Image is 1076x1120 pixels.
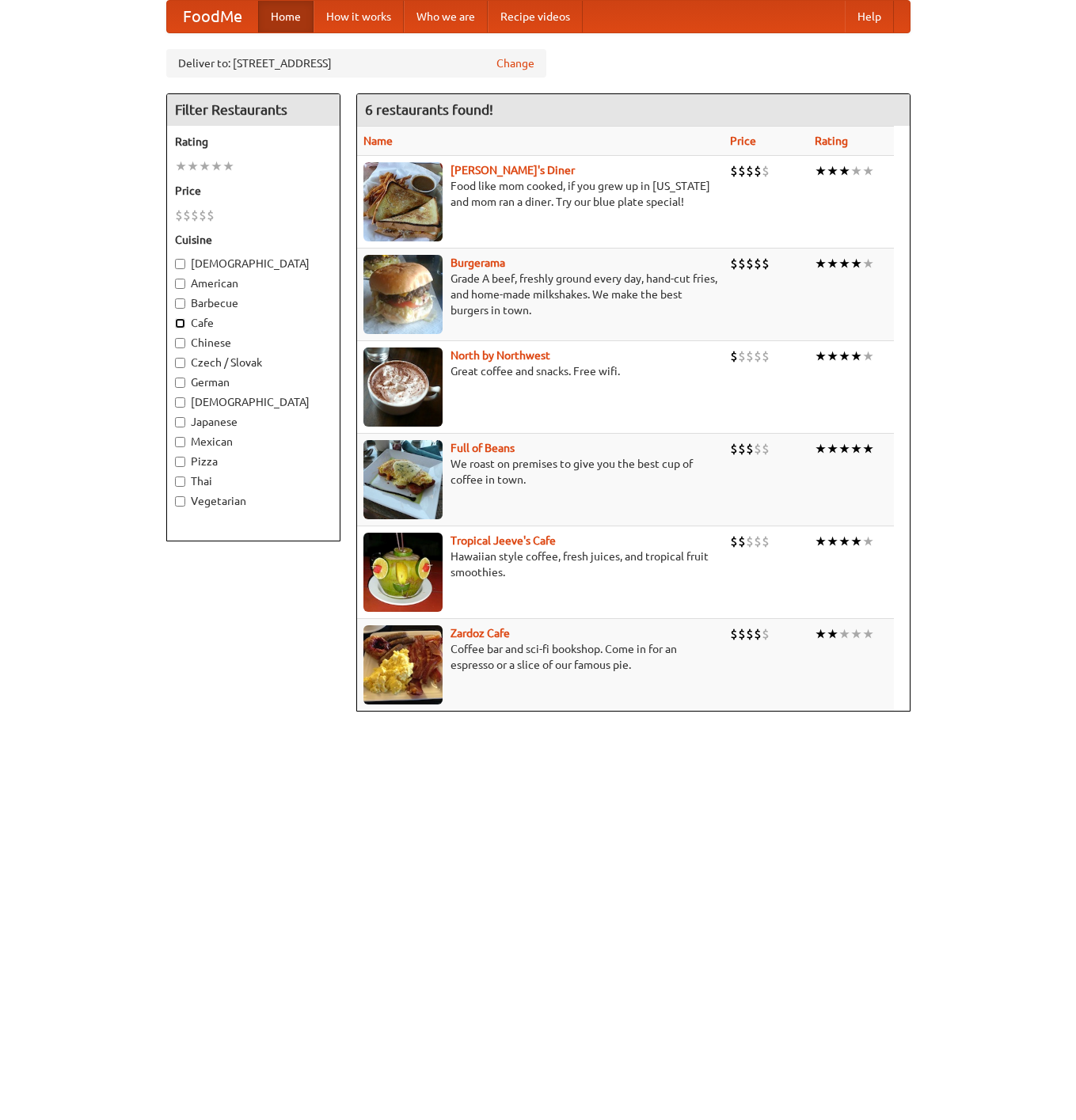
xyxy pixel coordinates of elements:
[762,162,770,180] li: $
[363,641,717,673] p: Coffee bar and sci-fi bookshop. Come in for an espresso or a slice of our famous pie.
[175,358,185,368] input: Czech / Slovak
[738,255,746,272] li: $
[746,162,754,180] li: $
[838,625,850,643] li: ★
[815,135,848,147] a: Rating
[815,533,827,550] li: ★
[451,164,575,177] a: [PERSON_NAME]'s Diner
[175,256,332,271] label: [DEMOGRAPHIC_DATA]
[175,158,187,175] li: ★
[754,255,762,272] li: $
[730,533,738,550] li: $
[175,414,332,430] label: Japanese
[730,162,738,180] li: $
[754,533,762,550] li: $
[211,158,222,175] li: ★
[175,275,332,291] label: American
[746,440,754,457] li: $
[258,1,314,32] a: Home
[175,454,332,469] label: Pizza
[451,256,505,269] a: Burgerama
[827,625,838,643] li: ★
[827,162,838,180] li: ★
[862,533,874,550] li: ★
[175,355,332,370] label: Czech / Slovak
[199,158,211,175] li: ★
[746,255,754,272] li: $
[762,347,770,365] li: $
[365,102,493,117] ng-pluralize: 6 restaurants found!
[838,440,850,457] li: ★
[175,259,185,269] input: [DEMOGRAPHIC_DATA]
[754,440,762,457] li: $
[451,534,556,547] b: Tropical Jeeve's Cafe
[850,625,862,643] li: ★
[738,347,746,365] li: $
[363,549,717,580] p: Hawaiian style coffee, fresh juices, and tropical fruit smoothies.
[363,363,717,379] p: Great coffee and snacks. Free wifi.
[845,1,894,32] a: Help
[175,207,183,224] li: $
[815,347,827,365] li: ★
[488,1,583,32] a: Recipe videos
[730,255,738,272] li: $
[363,178,717,210] p: Food like mom cooked, if you grew up in [US_STATE] and mom ran a diner. Try our blue plate special!
[838,533,850,550] li: ★
[175,397,185,408] input: [DEMOGRAPHIC_DATA]
[175,134,332,150] h5: Rating
[827,347,838,365] li: ★
[183,207,191,224] li: $
[222,158,234,175] li: ★
[862,255,874,272] li: ★
[187,158,199,175] li: ★
[314,1,404,32] a: How it works
[175,434,332,450] label: Mexican
[175,378,185,388] input: German
[175,374,332,390] label: German
[850,255,862,272] li: ★
[207,207,215,224] li: $
[363,162,443,241] img: sallys.jpg
[862,162,874,180] li: ★
[199,207,207,224] li: $
[167,94,340,126] h4: Filter Restaurants
[754,162,762,180] li: $
[363,625,443,704] img: zardoz.jpg
[175,298,185,309] input: Barbecue
[451,627,510,640] a: Zardoz Cafe
[762,255,770,272] li: $
[762,625,770,643] li: $
[730,625,738,643] li: $
[862,440,874,457] li: ★
[175,318,185,328] input: Cafe
[404,1,488,32] a: Who we are
[738,440,746,457] li: $
[762,533,770,550] li: $
[827,533,838,550] li: ★
[496,55,534,71] a: Change
[815,255,827,272] li: ★
[862,347,874,365] li: ★
[451,442,515,454] a: Full of Beans
[175,457,185,467] input: Pizza
[175,232,332,248] h5: Cuisine
[363,440,443,519] img: beans.jpg
[175,295,332,311] label: Barbecue
[363,456,717,488] p: We roast on premises to give you the best cup of coffee in town.
[191,207,199,224] li: $
[850,162,862,180] li: ★
[363,135,393,147] a: Name
[730,135,756,147] a: Price
[815,162,827,180] li: ★
[827,255,838,272] li: ★
[754,625,762,643] li: $
[451,349,550,362] a: North by Northwest
[850,347,862,365] li: ★
[746,347,754,365] li: $
[175,394,332,410] label: [DEMOGRAPHIC_DATA]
